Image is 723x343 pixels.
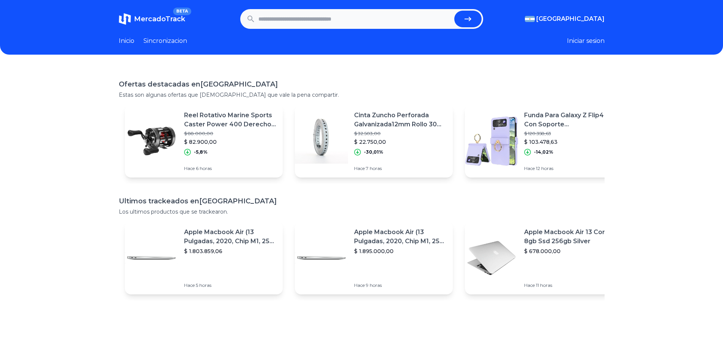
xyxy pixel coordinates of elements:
[354,111,447,129] p: Cinta Zuncho Perforada Galvanizada12mm Rollo 30m [PERSON_NAME]
[525,16,535,22] img: Argentina
[184,247,277,255] p: $ 1.803.859,06
[295,105,453,178] a: Featured imageCinta Zuncho Perforada Galvanizada12mm Rollo 30m [PERSON_NAME]$ 32.503,00$ 22.750,0...
[354,165,447,171] p: Hace 7 horas
[524,131,617,137] p: $ 120.358,63
[184,138,277,146] p: $ 82.900,00
[125,105,283,178] a: Featured imageReel Rotativo Marine Sports Caster Power 400 Derecho Color Plateado$ 88.000,00$ 82....
[524,247,617,255] p: $ 678.000,00
[354,228,447,246] p: Apple Macbook Air (13 Pulgadas, 2020, Chip M1, 256 Gb De Ssd, 8 Gb De Ram) - Plata
[184,111,277,129] p: Reel Rotativo Marine Sports Caster Power 400 Derecho Color Plateado
[119,91,605,99] p: Estas son algunas ofertas que [DEMOGRAPHIC_DATA] que vale la pena compartir.
[173,8,191,15] span: BETA
[119,36,134,46] a: Inicio
[119,208,605,216] p: Los ultimos productos que se trackearon.
[194,149,208,155] p: -5,8%
[567,36,605,46] button: Iniciar sesion
[295,222,453,294] a: Featured imageApple Macbook Air (13 Pulgadas, 2020, Chip M1, 256 Gb De Ssd, 8 Gb De Ram) - Plata$...
[354,247,447,255] p: $ 1.895.000,00
[524,111,617,129] p: Funda Para Galaxy Z Flip4 Con Soporte [PERSON_NAME]
[119,13,185,25] a: MercadoTrackBETA
[119,79,605,90] h1: Ofertas destacadas en [GEOGRAPHIC_DATA]
[184,131,277,137] p: $ 88.000,00
[364,149,383,155] p: -30,01%
[125,222,283,294] a: Featured imageApple Macbook Air (13 Pulgadas, 2020, Chip M1, 256 Gb De Ssd, 8 Gb De Ram) - Plata$...
[534,149,553,155] p: -14,02%
[536,14,605,24] span: [GEOGRAPHIC_DATA]
[524,165,617,171] p: Hace 12 horas
[354,138,447,146] p: $ 22.750,00
[295,231,348,285] img: Featured image
[354,282,447,288] p: Hace 9 horas
[134,15,185,23] span: MercadoTrack
[125,231,178,285] img: Featured image
[184,228,277,246] p: Apple Macbook Air (13 Pulgadas, 2020, Chip M1, 256 Gb De Ssd, 8 Gb De Ram) - Plata
[465,231,518,285] img: Featured image
[354,131,447,137] p: $ 32.503,00
[524,228,617,246] p: Apple Macbook Air 13 Core I5 8gb Ssd 256gb Silver
[465,105,623,178] a: Featured imageFunda Para Galaxy Z Flip4 Con Soporte [PERSON_NAME]$ 120.358,63$ 103.478,63-14,02%H...
[184,165,277,171] p: Hace 6 horas
[125,115,178,168] img: Featured image
[143,36,187,46] a: Sincronizacion
[524,282,617,288] p: Hace 11 horas
[465,115,518,168] img: Featured image
[295,115,348,168] img: Featured image
[465,222,623,294] a: Featured imageApple Macbook Air 13 Core I5 8gb Ssd 256gb Silver$ 678.000,00Hace 11 horas
[525,14,605,24] button: [GEOGRAPHIC_DATA]
[119,13,131,25] img: MercadoTrack
[119,196,605,206] h1: Ultimos trackeados en [GEOGRAPHIC_DATA]
[184,282,277,288] p: Hace 5 horas
[524,138,617,146] p: $ 103.478,63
